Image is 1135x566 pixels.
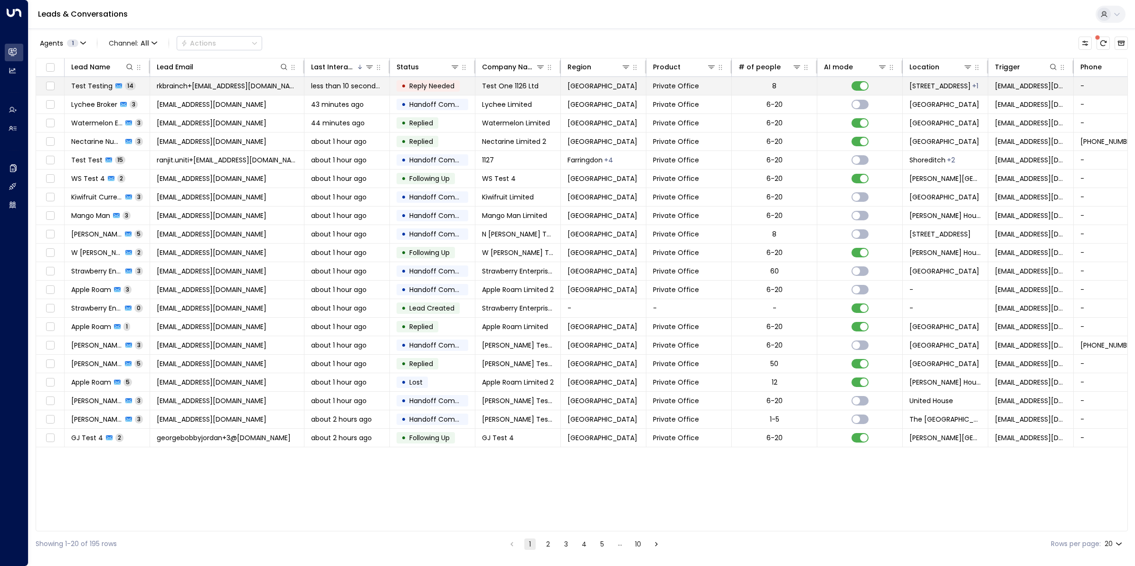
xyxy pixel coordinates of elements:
span: Apple Roam Limited 2 [482,285,554,294]
span: Handoff Completed [409,340,476,350]
span: rkbrainch+1126@live.co.uk [157,81,297,91]
button: Agents1 [36,37,89,50]
div: 6-20 [766,137,783,146]
span: Private Office [653,100,699,109]
span: Thomas House [909,211,981,220]
span: Mango Man [71,211,110,220]
span: w.g.swain75@gmail.com [157,248,266,257]
button: Go to next page [651,538,662,550]
div: Company Name [482,61,545,73]
div: Trigger [995,61,1058,73]
div: Actions [181,39,216,47]
div: Last Interacted [311,61,374,73]
span: teganellis00+4@gmail.com [157,303,266,313]
span: noreply@theofficegroup.com [995,100,1067,109]
span: w.g.swain75+3@gmail.com [157,174,266,183]
div: 6-20 [766,211,783,220]
span: London [567,81,637,91]
span: Toggle select row [44,136,56,148]
span: London [567,285,637,294]
span: Rocio Eva Test 13 [482,396,554,406]
span: Toggle select row [44,173,56,185]
span: Toggle select row [44,99,56,111]
span: 3 [135,341,143,349]
span: Summit House [909,118,979,128]
td: - [903,281,988,299]
span: Toggle select row [44,210,56,222]
span: 3 [135,137,143,145]
span: teganellis00+10@gmail.com [157,100,266,109]
span: London [567,118,637,128]
div: 20 [1105,537,1124,551]
span: Apple Roam Limited [482,322,548,331]
span: Chancery House [909,100,979,109]
span: Handoff Completed [409,266,476,276]
div: 8 [772,229,776,239]
button: Go to page 10 [633,538,644,550]
a: Leads & Conversations [38,9,128,19]
div: • [401,282,406,298]
span: noreply@theofficegroup.com [995,285,1067,294]
span: Strawberry Enterprise [71,303,122,313]
span: Following Up [409,174,450,183]
div: • [401,356,406,372]
div: 6-20 [766,322,783,331]
span: Handoff Completed [409,285,476,294]
span: about 1 hour ago [311,303,367,313]
span: Reply Needed [409,81,454,91]
span: Albert House [909,174,981,183]
span: Strawberry Enterprise [71,266,123,276]
span: teganellis00+6@gmail.com [157,211,266,220]
div: Status [397,61,419,73]
span: 1 [67,39,78,47]
div: 6-20 [766,285,783,294]
button: Actions [177,36,262,50]
span: Nectarine Limited 2 [482,137,546,146]
span: about 1 hour ago [311,137,367,146]
span: Toggle select row [44,284,56,296]
span: The Bloomsbury Building [909,359,979,368]
span: noreply@theofficegroup.com [995,377,1067,387]
button: Archived Leads [1115,37,1128,50]
span: Private Office [653,266,699,276]
span: Private Office [653,248,699,257]
span: Handoff Completed [409,211,476,220]
span: about 1 hour ago [311,229,367,239]
span: nchaisley@outlook.com [157,229,266,239]
span: 3 [130,100,138,108]
span: Shoreditch [909,155,946,165]
span: 3 [135,267,143,275]
div: Location [909,61,973,73]
span: Private Office [653,377,699,387]
span: Strawberry Enterprise Limited [482,266,554,276]
span: Nathan Haisley [71,229,122,239]
span: London [567,174,637,183]
span: London [567,137,637,146]
span: Replied [409,322,433,331]
div: Lead Email [157,61,193,73]
span: teganellis00+2@gmail.com [157,377,266,387]
div: 6-20 [766,155,783,165]
span: 5 [134,230,143,238]
span: Scott House [909,248,981,257]
span: Summit House [909,137,979,146]
div: Lead Email [157,61,289,73]
div: AI mode [824,61,853,73]
div: • [401,245,406,261]
span: London [567,266,637,276]
div: 6-20 [766,100,783,109]
span: Handoff Completed [409,100,476,109]
span: Watermelon Limited [482,118,550,128]
span: 3 [123,211,131,219]
button: Go to page 5 [596,538,608,550]
div: • [401,374,406,390]
span: about 1 hour ago [311,211,367,220]
div: • [401,96,406,113]
span: Private Office [653,174,699,183]
span: noreply@theofficegroup.com [995,266,1067,276]
div: Region [567,61,631,73]
span: teganellis+3@gmail.com [157,322,266,331]
span: Replied [409,359,433,368]
span: 5 [123,378,132,386]
span: Private Office [653,137,699,146]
